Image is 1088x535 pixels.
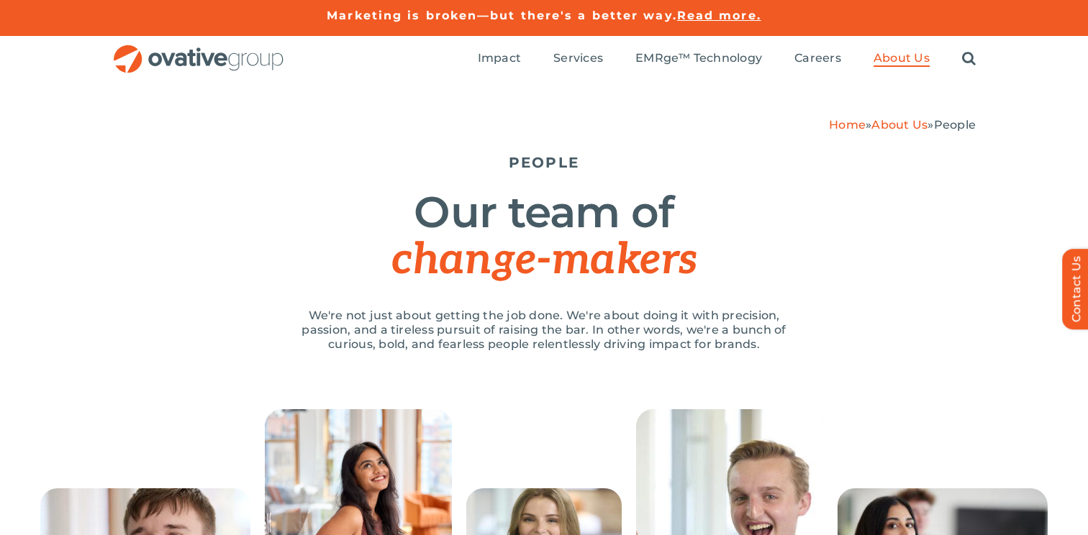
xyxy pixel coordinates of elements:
a: Careers [794,51,841,67]
span: » » [829,118,976,132]
h1: Our team of [112,189,976,283]
a: Impact [478,51,521,67]
span: EMRge™ Technology [635,51,762,65]
a: Read more. [677,9,761,22]
a: About Us [871,118,928,132]
a: Home [829,118,866,132]
a: Search [962,51,976,67]
a: Marketing is broken—but there's a better way. [327,9,677,22]
h5: PEOPLE [112,154,976,171]
p: We're not just about getting the job done. We're about doing it with precision, passion, and a ti... [285,308,803,352]
a: Services [553,51,603,67]
nav: Menu [478,36,976,82]
span: Services [553,51,603,65]
span: People [934,118,976,132]
a: About Us [874,51,930,67]
a: OG_Full_horizontal_RGB [112,43,285,57]
span: Impact [478,51,521,65]
span: Careers [794,51,841,65]
a: EMRge™ Technology [635,51,762,67]
span: change-makers [391,234,697,286]
span: About Us [874,51,930,65]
